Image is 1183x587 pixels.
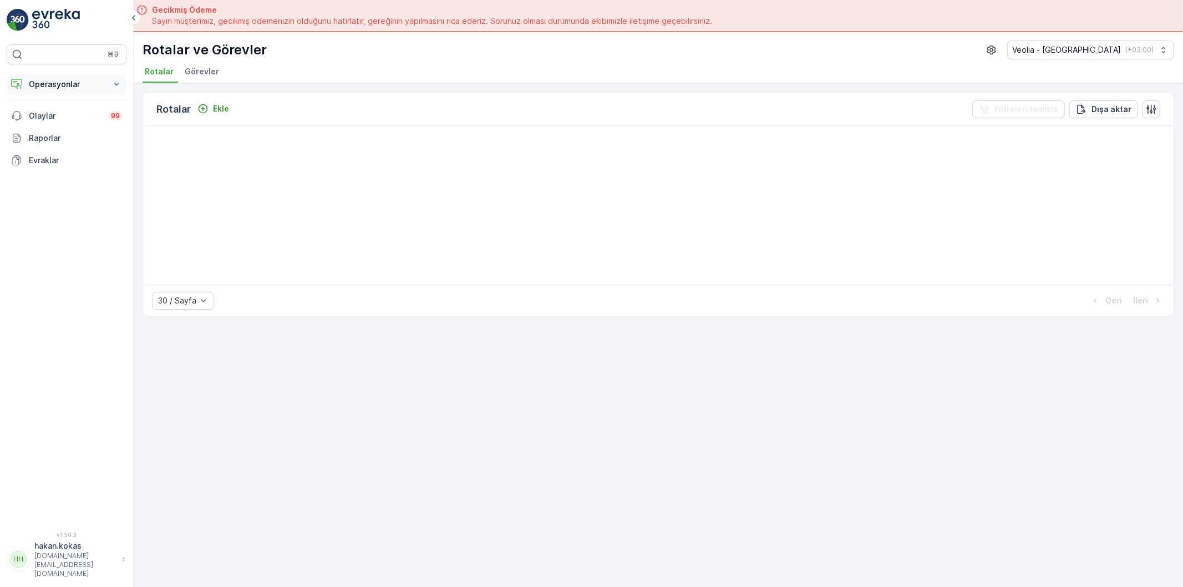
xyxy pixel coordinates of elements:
button: Filtreleri temizle [972,100,1065,118]
button: Veolia - [GEOGRAPHIC_DATA](+03:00) [1007,41,1174,59]
p: Dışa aktar [1091,104,1131,115]
span: Rotalar [145,66,174,77]
span: Görevler [185,66,219,77]
span: Gecikmiş Ödeme [152,4,712,16]
p: Filtreleri temizle [994,104,1058,115]
p: ( +03:00 ) [1125,45,1154,54]
a: Evraklar [7,149,126,171]
p: Geri [1105,295,1122,306]
p: İleri [1133,295,1148,306]
p: Evraklar [29,155,122,166]
p: hakan.kokas [34,540,116,551]
button: HHhakan.kokas[DOMAIN_NAME][EMAIL_ADDRESS][DOMAIN_NAME] [7,540,126,578]
span: Sayın müşterimiz, gecikmiş ödemenizin olduğunu hatırlatır, gereğinin yapılmasını rica ederiz. Sor... [152,16,712,27]
span: v 1.50.3 [7,532,126,538]
button: İleri [1132,294,1165,307]
button: Ekle [193,102,233,115]
img: logo_light-DOdMpM7g.png [32,9,80,31]
a: Olaylar99 [7,105,126,127]
p: ⌘B [108,50,119,59]
button: Dışa aktar [1069,100,1138,118]
p: Rotalar [156,102,191,117]
img: logo [7,9,29,31]
p: 99 [111,112,120,120]
div: HH [9,550,27,568]
button: Geri [1089,294,1123,307]
a: Raporlar [7,127,126,149]
button: Operasyonlar [7,73,126,95]
p: Ekle [213,103,229,114]
p: Veolia - [GEOGRAPHIC_DATA] [1012,44,1121,55]
p: Rotalar ve Görevler [143,41,267,59]
p: [DOMAIN_NAME][EMAIL_ADDRESS][DOMAIN_NAME] [34,551,116,578]
p: Operasyonlar [29,79,104,90]
p: Olaylar [29,110,102,122]
p: Raporlar [29,133,122,144]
